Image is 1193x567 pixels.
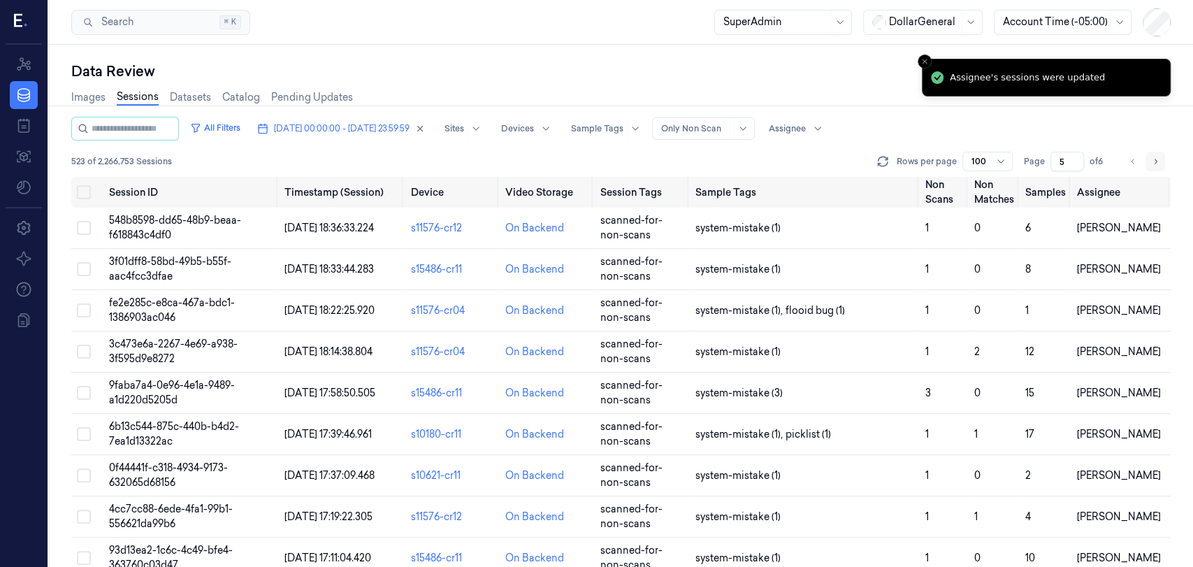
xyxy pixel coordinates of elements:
span: [DATE] 00:00:00 - [DATE] 23:59:59 [274,122,410,135]
span: system-mistake (3) [695,386,783,401]
th: Non Scans [920,177,969,208]
span: system-mistake (1) [695,551,781,566]
span: 0f44441f-c318-4934-9173-632065d68156 [109,461,228,489]
span: [DATE] 18:33:44.283 [284,263,374,275]
a: On Backend [505,510,564,524]
a: s15486-cr11 [410,552,461,564]
a: s15486-cr11 [410,263,461,275]
span: 0 [974,222,981,234]
a: On Backend [505,303,564,318]
span: [DATE] 17:37:09.468 [284,469,375,482]
a: On Backend [505,386,564,401]
span: 4 [1025,510,1031,523]
span: scanned-for-non-scans [600,338,662,365]
span: [PERSON_NAME] [1077,345,1161,358]
span: 15 [1025,387,1034,399]
span: 1 [974,510,978,523]
span: system-mistake (1) [695,221,781,236]
a: s11576-cr04 [410,345,464,358]
span: 3 [925,387,931,399]
span: scanned-for-non-scans [600,461,662,489]
span: 0 [974,263,981,275]
span: 1 [925,469,929,482]
span: 2 [974,345,980,358]
span: 1 [925,345,929,358]
span: flooid bug (1) [786,303,845,318]
a: s10180-cr11 [410,428,461,440]
span: 6 [1025,222,1031,234]
span: system-mistake (1) [695,510,781,524]
span: 10 [1025,552,1035,564]
span: scanned-for-non-scans [600,379,662,406]
th: Samples [1020,177,1071,208]
button: All Filters [185,117,246,139]
span: [DATE] 17:58:50.505 [284,387,375,399]
button: Close toast [918,55,932,69]
span: scanned-for-non-scans [600,214,662,241]
span: 1 [925,304,929,317]
span: system-mistake (1) , [695,427,786,442]
span: system-mistake (1) [695,468,781,483]
a: On Backend [505,345,564,359]
span: 17 [1025,428,1034,440]
span: 0 [974,304,981,317]
span: scanned-for-non-scans [600,503,662,530]
span: [PERSON_NAME] [1077,510,1161,523]
a: On Backend [505,221,564,236]
button: Select row [77,386,91,400]
span: picklist (1) [786,427,831,442]
a: s11576-cr12 [410,222,461,234]
span: Search [96,15,133,29]
button: Select row [77,345,91,359]
span: 8 [1025,263,1031,275]
span: [PERSON_NAME] [1077,552,1161,564]
a: s15486-cr11 [410,387,461,399]
span: [PERSON_NAME] [1077,263,1161,275]
span: [DATE] 18:36:33.224 [284,222,374,234]
a: Catalog [222,90,260,105]
th: Session ID [103,177,279,208]
span: Page [1024,155,1045,168]
span: 1 [925,428,929,440]
th: Timestamp (Session) [279,177,405,208]
div: Data Review [71,62,1171,81]
a: On Backend [505,551,564,566]
span: 6b13c544-875c-440b-b4d2-7ea1d13322ac [109,420,239,447]
span: 0 [974,552,981,564]
span: 3c473e6a-2267-4e69-a938-3f595d9e8272 [109,338,238,365]
span: scanned-for-non-scans [600,420,662,447]
button: Select row [77,303,91,317]
a: Images [71,90,106,105]
span: 4cc7cc88-6ede-4fa1-99b1-556621da99b6 [109,503,233,530]
button: Select all [77,185,91,199]
th: Session Tags [594,177,689,208]
span: scanned-for-non-scans [600,296,662,324]
span: system-mistake (1) [695,345,781,359]
span: scanned-for-non-scans [600,255,662,282]
span: 548b8598-dd65-48b9-beaa-f618843c4df0 [109,214,241,241]
nav: pagination [1123,152,1165,171]
span: system-mistake (1) [695,262,781,277]
button: Select row [77,468,91,482]
a: On Backend [505,427,564,442]
button: Go to previous page [1123,152,1143,171]
span: fe2e285c-e8ca-467a-bdc1-1386903ac046 [109,296,235,324]
span: 12 [1025,345,1034,358]
a: Datasets [170,90,211,105]
button: Search⌘K [71,10,250,35]
th: Non Matches [969,177,1020,208]
a: s11576-cr04 [410,304,464,317]
span: [PERSON_NAME] [1077,387,1161,399]
a: On Backend [505,262,564,277]
a: s11576-cr12 [410,510,461,523]
th: Device [405,177,499,208]
span: 1 [925,510,929,523]
button: Select row [77,262,91,276]
div: Assignee's sessions were updated [950,71,1105,85]
span: 1 [974,428,978,440]
span: 0 [974,387,981,399]
span: [PERSON_NAME] [1077,222,1161,234]
span: 0 [974,469,981,482]
span: [DATE] 18:22:25.920 [284,304,375,317]
button: Select row [77,551,91,565]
